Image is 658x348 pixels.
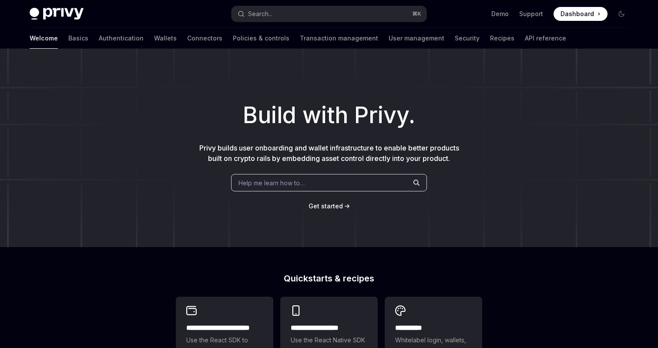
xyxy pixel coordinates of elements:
[30,8,84,20] img: dark logo
[233,28,289,49] a: Policies & controls
[154,28,177,49] a: Wallets
[455,28,480,49] a: Security
[309,202,343,210] span: Get started
[14,98,644,132] h1: Build with Privy.
[99,28,144,49] a: Authentication
[248,9,272,19] div: Search...
[412,10,421,17] span: ⌘ K
[519,10,543,18] a: Support
[187,28,222,49] a: Connectors
[490,28,514,49] a: Recipes
[232,6,426,22] button: Search...⌘K
[561,10,594,18] span: Dashboard
[199,144,459,163] span: Privy builds user onboarding and wallet infrastructure to enable better products built on crypto ...
[238,178,305,187] span: Help me learn how to…
[525,28,566,49] a: API reference
[30,28,58,49] a: Welcome
[68,28,88,49] a: Basics
[554,7,608,21] a: Dashboard
[389,28,444,49] a: User management
[300,28,378,49] a: Transaction management
[614,7,628,21] button: Toggle dark mode
[491,10,509,18] a: Demo
[176,274,482,283] h2: Quickstarts & recipes
[309,202,343,211] a: Get started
